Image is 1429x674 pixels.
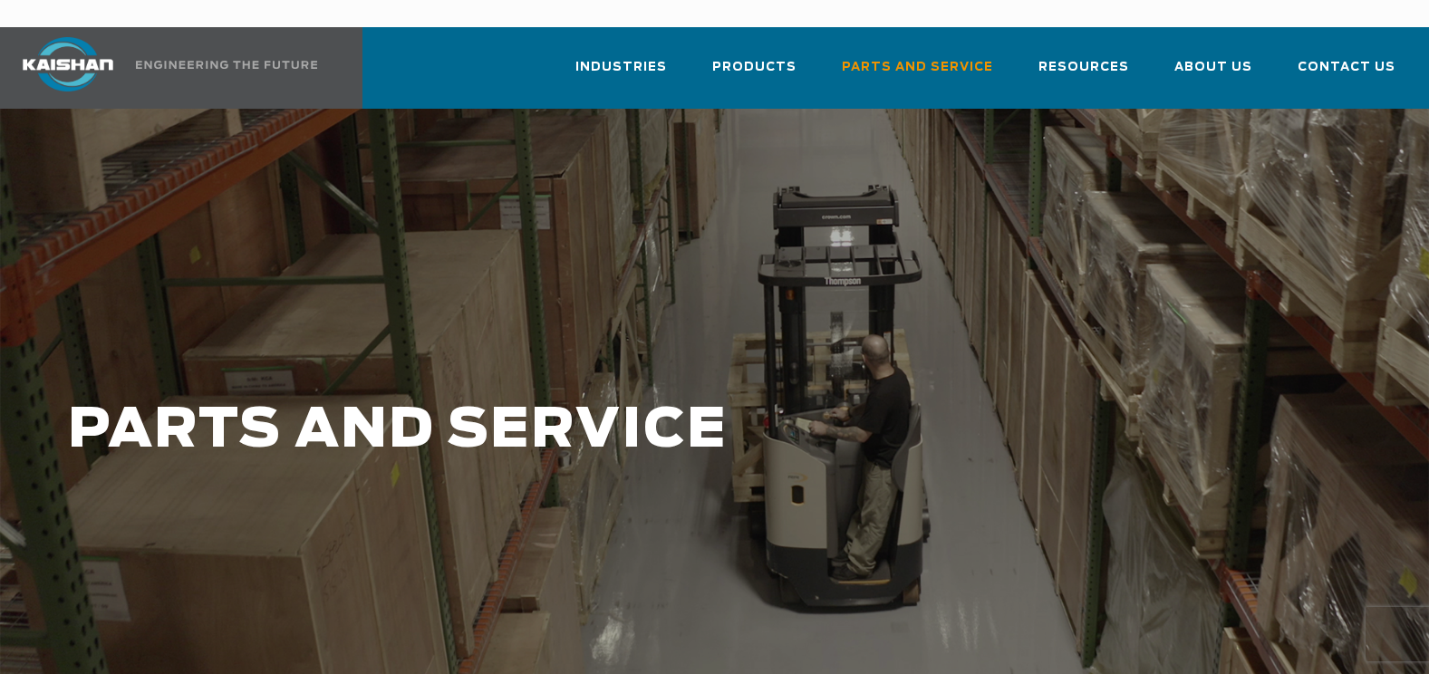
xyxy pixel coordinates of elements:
[1038,57,1129,78] span: Resources
[575,43,667,105] a: Industries
[712,57,797,78] span: Products
[575,57,667,78] span: Industries
[1298,57,1395,78] span: Contact Us
[1174,57,1252,78] span: About Us
[1174,43,1252,105] a: About Us
[136,61,317,69] img: Engineering the future
[712,43,797,105] a: Products
[1298,43,1395,105] a: Contact Us
[68,400,1142,461] h1: PARTS AND SERVICE
[1038,43,1129,105] a: Resources
[842,43,993,105] a: Parts and Service
[842,57,993,78] span: Parts and Service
